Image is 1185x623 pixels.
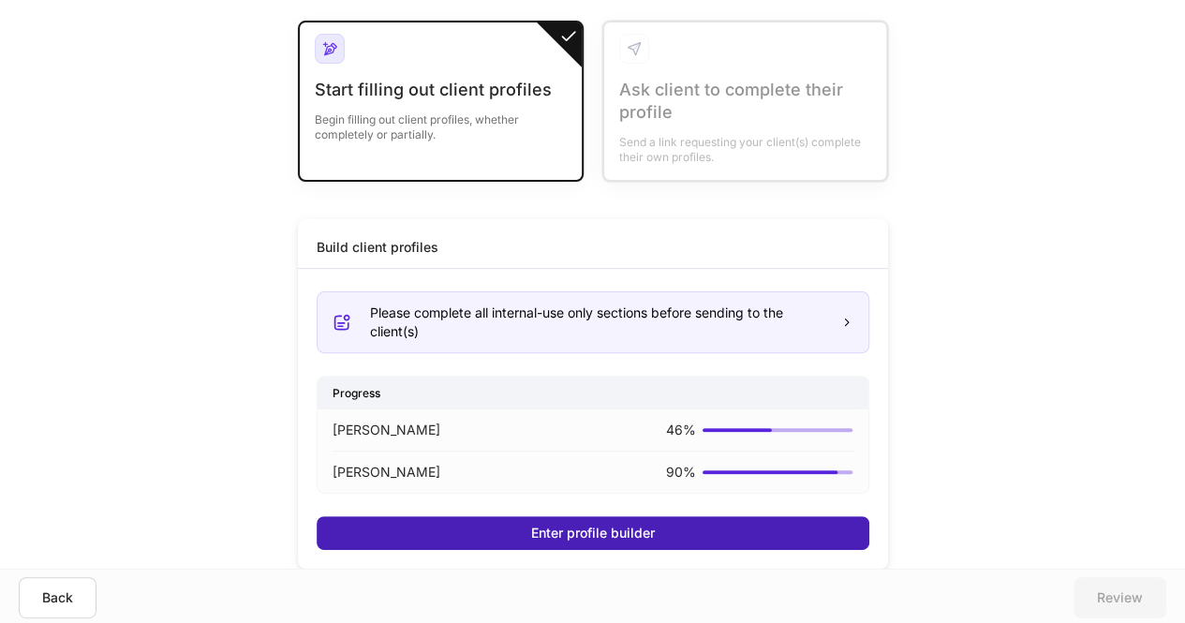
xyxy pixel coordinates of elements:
button: Back [19,577,96,618]
div: Back [42,588,73,607]
p: [PERSON_NAME] [333,463,440,482]
div: Progress [318,377,868,409]
p: [PERSON_NAME] [333,421,440,439]
p: 46 % [665,421,695,439]
div: Review [1097,588,1143,607]
p: 90 % [665,463,695,482]
div: Build client profiles [317,238,438,257]
button: Review [1074,577,1166,618]
div: Begin filling out client profiles, whether completely or partially. [315,101,567,142]
div: Start filling out client profiles [315,79,567,101]
div: Please complete all internal-use only sections before sending to the client(s) [370,304,825,341]
button: Enter profile builder [317,516,869,550]
div: Enter profile builder [531,524,655,542]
